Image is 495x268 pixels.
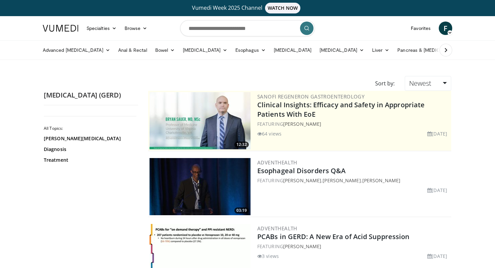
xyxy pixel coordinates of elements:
img: bf9ce42c-6823-4735-9d6f-bc9dbebbcf2c.png.300x170_q85_crop-smart_upscale.jpg [150,92,251,149]
li: [DATE] [427,130,447,137]
span: Newest [409,79,431,88]
li: 64 views [257,130,282,137]
a: Treatment [44,157,135,163]
a: [PERSON_NAME] [283,243,321,250]
img: c9e657ac-b5a0-4202-b648-c7a287699b1c.300x170_q85_crop-smart_upscale.jpg [150,158,251,215]
a: Diagnosis [44,146,135,153]
div: Sort by: [370,76,400,91]
a: PCABs in GERD: A New Era of Acid Suppression [257,232,409,241]
div: FEATURING [257,243,450,250]
a: Advanced [MEDICAL_DATA] [39,43,114,57]
a: Anal & Rectal [114,43,151,57]
a: [PERSON_NAME] [283,177,321,184]
a: 03:19 [150,158,251,215]
a: [PERSON_NAME][MEDICAL_DATA] [44,135,135,142]
span: WATCH NOW [265,3,301,13]
span: 03:19 [234,207,249,214]
a: Clinical Insights: Efficacy and Safety in Appropriate Patients With EoE [257,100,425,119]
input: Search topics, interventions [180,20,315,36]
div: FEATURING [257,120,450,127]
a: Browse [121,22,152,35]
a: Sanofi Regeneron Gastroenterology [257,93,365,100]
a: AdventHealth [257,159,297,166]
a: [MEDICAL_DATA] [179,43,231,57]
a: Liver [368,43,393,57]
a: Esophagus [231,43,270,57]
a: Esophageal Disorders Q&A [257,166,345,175]
span: 12:32 [234,142,249,148]
a: Pancreas & [MEDICAL_DATA] [393,43,472,57]
a: Vumedi Week 2025 ChannelWATCH NOW [44,3,451,13]
a: [PERSON_NAME] [283,121,321,127]
h2: [MEDICAL_DATA] (GERD) [44,91,138,100]
a: 12:32 [150,92,251,149]
h2: All Topics: [44,126,136,131]
a: Bowel [151,43,179,57]
li: [DATE] [427,253,447,260]
a: AdventHealth [257,225,297,232]
a: [MEDICAL_DATA] [316,43,368,57]
a: Favorites [407,22,435,35]
a: [MEDICAL_DATA] [270,43,316,57]
li: [DATE] [427,187,447,194]
a: F [439,22,452,35]
a: Newest [405,76,451,91]
li: 3 views [257,253,279,260]
div: FEATURING , , [257,177,450,184]
a: Specialties [82,22,121,35]
a: [PERSON_NAME] [362,177,400,184]
img: VuMedi Logo [43,25,78,32]
a: [PERSON_NAME] [323,177,361,184]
